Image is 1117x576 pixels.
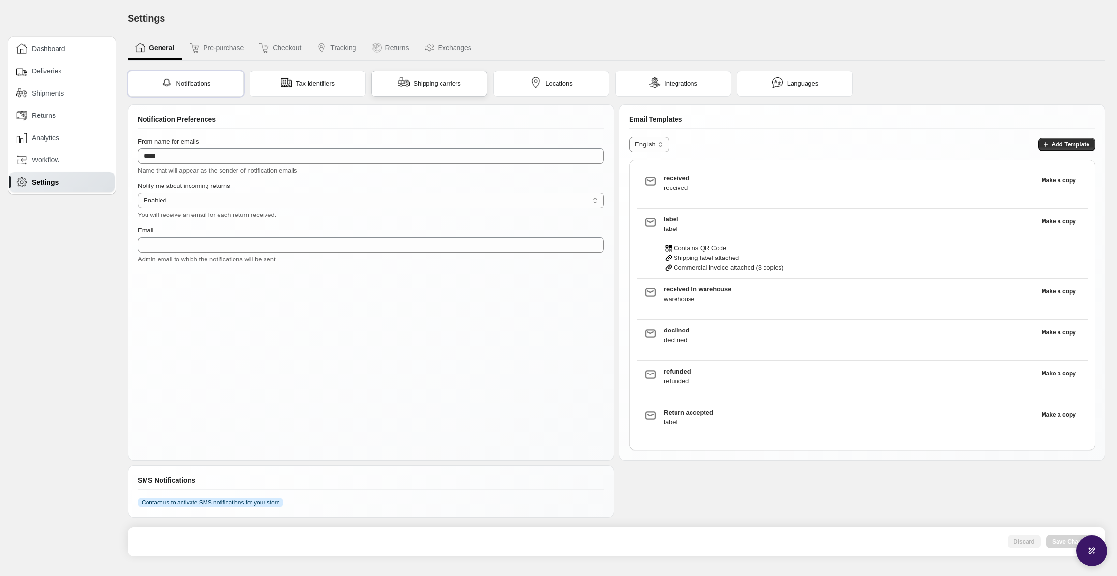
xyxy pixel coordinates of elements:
img: Checkout icon [259,43,269,53]
h3: received in warehouse [664,285,1036,294]
span: Dashboard [32,44,65,54]
button: Checkout [251,37,309,60]
img: Exchanges icon [425,43,434,53]
span: Languages [787,79,818,88]
div: Notification Preferences [138,115,604,129]
button: Clone the template [1036,285,1082,298]
h3: refunded [664,367,1036,376]
div: declined [664,335,1036,345]
span: Locations [545,79,573,88]
h3: label [664,215,1036,224]
span: Settings [32,177,59,187]
img: Tracking icon [317,43,326,53]
h3: Return accepted [664,408,1036,418]
img: General icon [135,43,145,53]
div: SMS Notifications [138,475,604,490]
h3: received [664,173,1036,183]
div: label [664,224,1036,234]
span: Name that will appear as the sender of notification emails [138,167,297,174]
span: Notifications [176,79,211,88]
span: Settings [128,13,165,24]
h3: declined [664,326,1036,335]
button: Clone the template [1036,215,1082,228]
span: Integrations [664,79,697,88]
button: Pre-purchase [182,37,251,60]
button: Clone the template [1036,367,1082,380]
span: Make a copy [1042,288,1076,295]
span: Make a copy [1042,217,1076,225]
span: Contact us to activate SMS notifications for your store [142,499,279,506]
span: You will receive an email for each return received. [138,211,276,218]
span: Make a copy [1042,411,1076,418]
span: Email [138,227,154,234]
span: From name for emails [138,138,199,145]
button: Returns [364,37,417,60]
button: Clone the template [1036,408,1082,421]
span: Deliveries [32,66,61,76]
div: received [664,183,1036,193]
div: refunded [664,376,1036,386]
span: Returns [32,111,56,120]
div: Shipping label attached [664,253,1036,263]
span: Tax Identifiers [296,79,335,88]
span: Admin email to which the notifications will be sent [138,256,276,263]
img: Returns icon [372,43,382,53]
span: Make a copy [1042,329,1076,336]
span: Workflow [32,155,59,165]
button: Clone the template [1036,326,1082,339]
span: Notify me about incoming returns [138,182,230,189]
div: warehouse [664,294,1036,304]
div: Contains QR Code [664,244,1036,253]
div: Email Templates [629,115,1095,129]
span: Shipments [32,88,64,98]
span: Analytics [32,133,59,143]
span: Make a copy [1042,370,1076,377]
span: Shipping carriers [413,79,461,88]
button: Clone the template [1036,173,1082,187]
img: Pre-purchase icon [190,43,199,53]
button: Add Template [1038,138,1095,151]
span: Add Template [1052,141,1089,148]
div: Commercial invoice attached (3 copies) [664,263,1036,273]
button: Tracking [309,37,364,60]
button: Exchanges [417,37,479,60]
div: label [664,418,1036,427]
button: General [128,37,182,60]
span: Make a copy [1042,176,1076,184]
